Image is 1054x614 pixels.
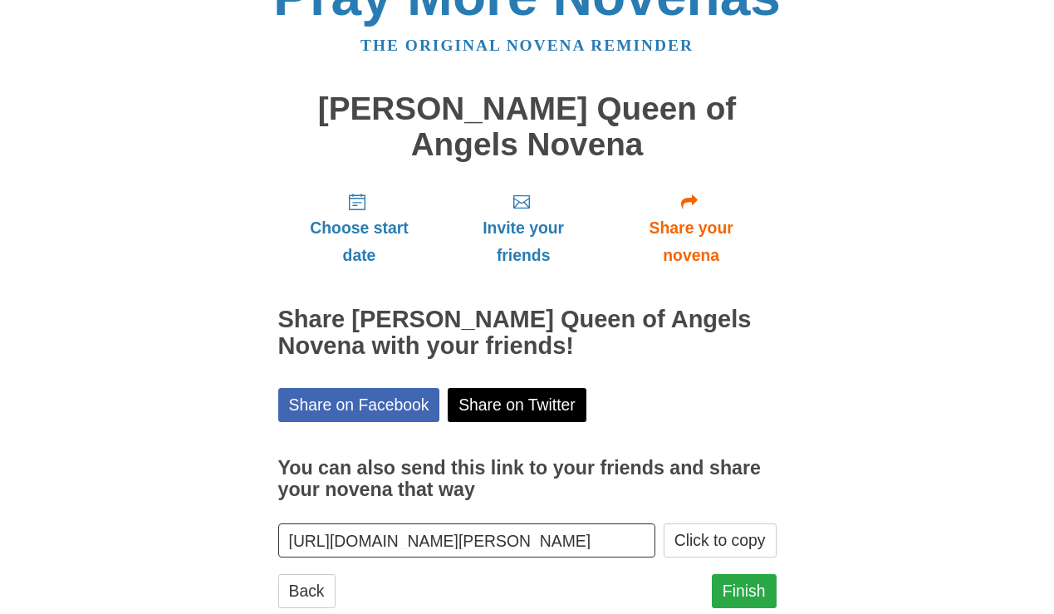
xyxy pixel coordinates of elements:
[457,214,589,269] span: Invite your friends
[664,523,777,558] button: Click to copy
[278,307,777,360] h2: Share [PERSON_NAME] Queen of Angels Novena with your friends!
[440,179,605,278] a: Invite your friends
[278,91,777,162] h1: [PERSON_NAME] Queen of Angels Novena
[278,179,441,278] a: Choose start date
[360,37,694,54] a: The original novena reminder
[712,574,777,608] a: Finish
[278,574,336,608] a: Back
[623,214,760,269] span: Share your novena
[448,388,586,422] a: Share on Twitter
[295,214,424,269] span: Choose start date
[278,458,777,500] h3: You can also send this link to your friends and share your novena that way
[278,388,440,422] a: Share on Facebook
[606,179,777,278] a: Share your novena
